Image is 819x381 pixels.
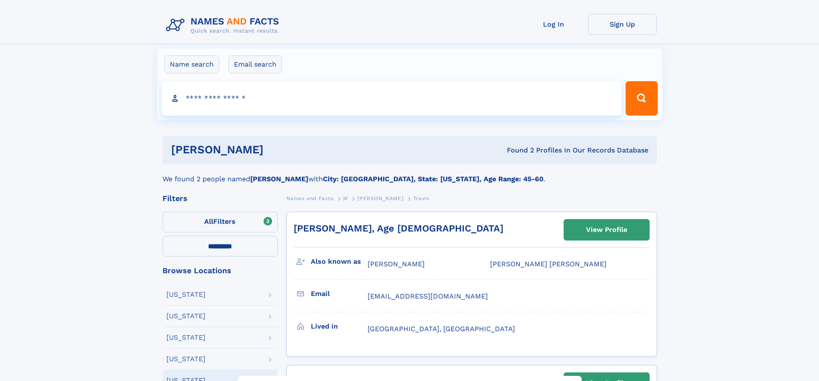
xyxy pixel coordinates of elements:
h3: Email [311,287,368,301]
div: View Profile [586,220,627,240]
a: View Profile [564,219,649,240]
b: [PERSON_NAME] [250,175,308,183]
h3: Also known as [311,254,368,269]
h3: Lived in [311,319,368,334]
div: We found 2 people named with . [163,164,657,184]
div: Filters [163,195,278,202]
label: Email search [228,55,282,73]
a: [PERSON_NAME] [357,193,403,204]
div: [US_STATE] [166,356,206,363]
a: Names and Facts [286,193,334,204]
a: Log In [519,14,588,35]
button: Search Button [626,81,657,116]
span: [GEOGRAPHIC_DATA], [GEOGRAPHIC_DATA] [368,325,515,333]
span: [EMAIL_ADDRESS][DOMAIN_NAME] [368,292,488,300]
span: Travin [413,195,429,201]
a: M [343,193,348,204]
span: [PERSON_NAME] [357,195,403,201]
span: [PERSON_NAME] [368,260,425,268]
span: All [204,217,213,226]
div: [US_STATE] [166,291,206,298]
span: M [343,195,348,201]
a: Sign Up [588,14,657,35]
input: search input [162,81,622,116]
div: Found 2 Profiles In Our Records Database [385,146,648,155]
div: [US_STATE] [166,334,206,341]
div: [US_STATE] [166,313,206,320]
label: Name search [164,55,219,73]
b: City: [GEOGRAPHIC_DATA], State: [US_STATE], Age Range: 45-60 [323,175,543,183]
span: [PERSON_NAME] [PERSON_NAME] [490,260,607,268]
div: Browse Locations [163,267,278,274]
label: Filters [163,212,278,232]
img: Logo Names and Facts [163,14,286,37]
a: [PERSON_NAME], Age [DEMOGRAPHIC_DATA] [294,223,503,234]
h1: [PERSON_NAME] [171,144,385,155]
